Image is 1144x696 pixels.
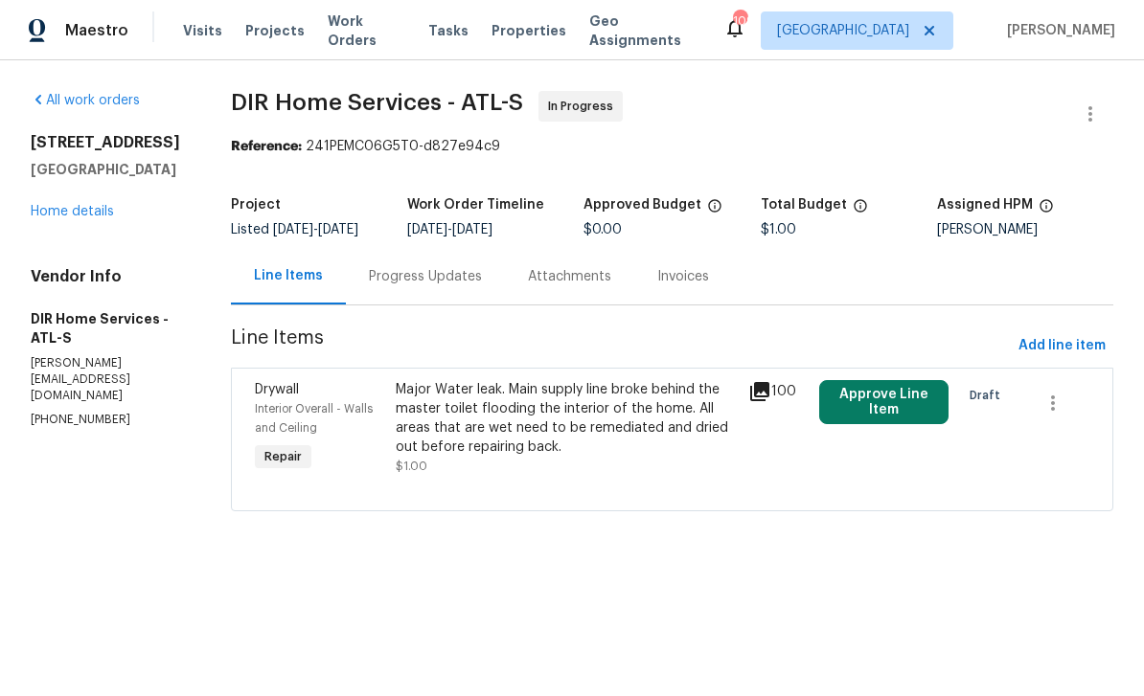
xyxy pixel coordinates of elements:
[583,198,701,212] h5: Approved Budget
[1018,334,1106,358] span: Add line item
[31,267,185,286] h4: Vendor Info
[1011,328,1113,364] button: Add line item
[183,21,222,40] span: Visits
[328,11,405,50] span: Work Orders
[733,11,746,31] div: 109
[589,11,700,50] span: Geo Assignments
[31,355,185,404] p: [PERSON_NAME][EMAIL_ADDRESS][DOMAIN_NAME]
[1039,198,1054,223] span: The hpm assigned to this work order.
[761,198,847,212] h5: Total Budget
[937,198,1033,212] h5: Assigned HPM
[31,309,185,348] h5: DIR Home Services - ATL-S
[231,328,1011,364] span: Line Items
[999,21,1115,40] span: [PERSON_NAME]
[657,267,709,286] div: Invoices
[245,21,305,40] span: Projects
[528,267,611,286] div: Attachments
[273,223,358,236] span: -
[777,21,909,40] span: [GEOGRAPHIC_DATA]
[407,198,544,212] h5: Work Order Timeline
[761,223,796,236] span: $1.00
[31,412,185,428] p: [PHONE_NUMBER]
[31,133,185,152] h2: [STREET_ADDRESS]
[583,223,622,236] span: $0.00
[707,198,722,223] span: The total cost of line items that have been approved by both Opendoor and the Trade Partner. This...
[273,223,313,236] span: [DATE]
[318,223,358,236] span: [DATE]
[254,266,323,285] div: Line Items
[492,21,566,40] span: Properties
[748,380,808,403] div: 100
[970,386,1008,405] span: Draft
[396,460,427,472] span: $1.00
[31,205,114,218] a: Home details
[853,198,868,223] span: The total cost of line items that have been proposed by Opendoor. This sum includes line items th...
[407,223,447,236] span: [DATE]
[407,223,492,236] span: -
[548,97,621,116] span: In Progress
[31,160,185,179] h5: [GEOGRAPHIC_DATA]
[369,267,482,286] div: Progress Updates
[231,223,358,236] span: Listed
[937,223,1113,236] div: [PERSON_NAME]
[255,403,373,434] span: Interior Overall - Walls and Ceiling
[452,223,492,236] span: [DATE]
[65,21,128,40] span: Maestro
[31,94,140,107] a: All work orders
[231,91,523,114] span: DIR Home Services - ATL-S
[231,198,281,212] h5: Project
[255,383,299,396] span: Drywall
[819,380,949,424] button: Approve Line Item
[257,447,309,466] span: Repair
[231,140,302,153] b: Reference:
[231,137,1113,156] div: 241PEMC06G5T0-d827e94c9
[396,380,737,457] div: Major Water leak. Main supply line broke behind the master toilet flooding the interior of the ho...
[428,24,469,37] span: Tasks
